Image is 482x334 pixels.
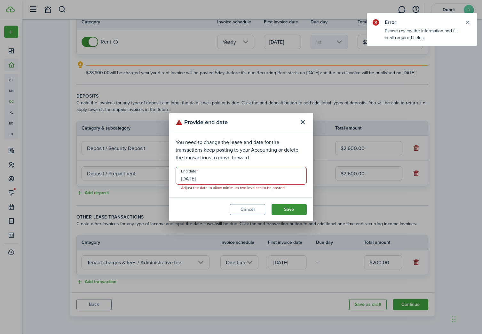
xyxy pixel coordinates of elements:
input: mm/dd/yyyy [176,167,307,185]
button: Close notify [463,18,472,27]
p: You need to change the lease end date for the transactions keep posting to your Accounting or del... [176,139,307,162]
notify-body: Please review the information and fill in all required fields. [367,28,477,46]
modal-title: Provide end date [176,116,296,129]
button: Cancel [230,204,265,215]
div: Drag [452,310,456,329]
notify-title: Error [385,19,458,26]
span: Adjust the date to allow minimum two invoices to be posted. [176,185,291,191]
button: Save [272,204,307,215]
button: Close modal [297,117,308,128]
iframe: Chat Widget [450,303,482,334]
